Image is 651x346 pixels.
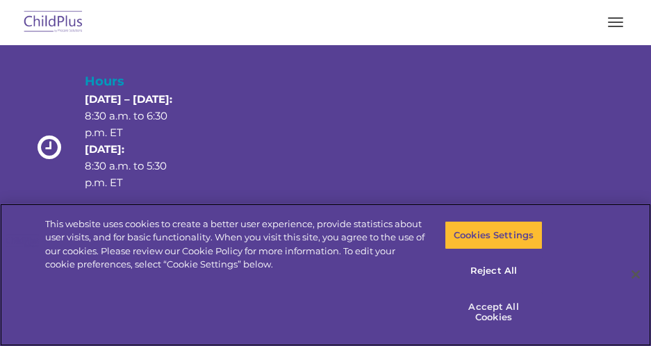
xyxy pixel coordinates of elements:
[445,221,543,250] button: Cookies Settings
[85,91,184,191] p: 8:30 a.m. to 6:30 p.m. ET 8:30 a.m. to 5:30 p.m. ET
[85,142,124,156] strong: [DATE]:
[45,217,425,272] div: This website uses cookies to create a better user experience, provide statistics about user visit...
[445,293,543,332] button: Accept All Cookies
[85,92,172,106] strong: [DATE] – [DATE]:
[445,256,543,286] button: Reject All
[21,6,86,39] img: ChildPlus by Procare Solutions
[85,72,184,91] h4: Hours
[620,259,651,290] button: Close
